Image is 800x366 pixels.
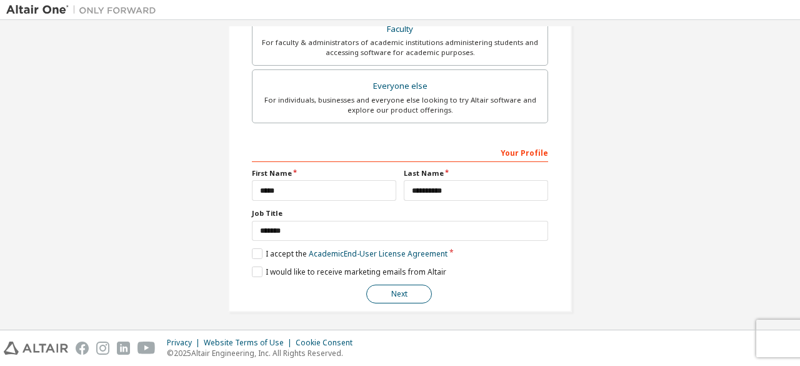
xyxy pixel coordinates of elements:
div: Everyone else [260,78,540,95]
label: I accept the [252,248,447,259]
img: linkedin.svg [117,342,130,355]
div: Website Terms of Use [204,338,296,348]
div: Cookie Consent [296,338,360,348]
a: Academic End-User License Agreement [309,248,447,259]
img: altair_logo.svg [4,342,68,355]
img: instagram.svg [96,342,109,355]
img: youtube.svg [137,342,156,355]
div: For faculty & administrators of academic institutions administering students and accessing softwa... [260,38,540,58]
div: Faculty [260,21,540,38]
button: Next [366,285,432,303]
img: facebook.svg [76,342,89,355]
label: First Name [252,168,396,178]
div: Your Profile [252,142,548,162]
label: I would like to receive marketing emails from Altair [252,267,446,277]
label: Job Title [252,208,548,218]
div: For individuals, businesses and everyone else looking to try Altair software and explore our prod... [260,95,540,115]
img: Altair One [6,4,162,16]
div: Privacy [167,338,204,348]
label: Last Name [404,168,548,178]
p: © 2025 Altair Engineering, Inc. All Rights Reserved. [167,348,360,358]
